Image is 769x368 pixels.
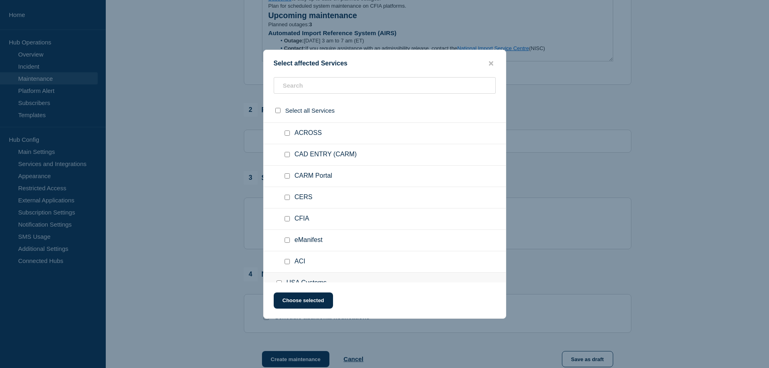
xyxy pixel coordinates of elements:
span: CERS [295,193,312,202]
span: ACI [295,258,306,266]
span: CFIA [295,215,309,223]
span: CAD ENTRY (CARM) [295,151,357,159]
span: ACROSS [295,129,322,137]
input: eManifest checkbox [285,238,290,243]
input: ACI checkbox [285,259,290,264]
div: USA Customs [264,273,506,294]
span: CARM Portal [295,172,332,180]
input: CARM Portal checkbox [285,173,290,179]
input: CAD ENTRY (CARM) checkbox [285,152,290,157]
button: Choose selected [274,292,333,309]
input: Search [274,77,496,94]
div: Select affected Services [264,60,506,67]
span: Select all Services [285,107,335,114]
span: eManifest [295,236,323,244]
button: close button [486,60,496,67]
input: USA Customs checkbox [277,280,282,286]
input: ACROSS checkbox [285,130,290,136]
input: CERS checkbox [285,195,290,200]
input: CFIA checkbox [285,216,290,221]
input: select all checkbox [275,108,281,113]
